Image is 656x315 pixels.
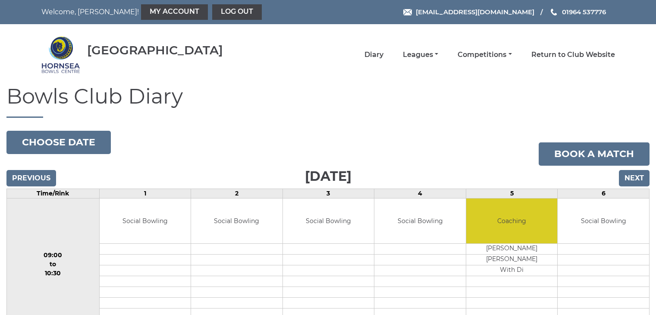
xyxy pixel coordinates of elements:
[100,198,191,244] td: Social Bowling
[403,7,534,17] a: Email [EMAIL_ADDRESS][DOMAIN_NAME]
[416,8,534,16] span: [EMAIL_ADDRESS][DOMAIN_NAME]
[403,9,412,16] img: Email
[283,198,374,244] td: Social Bowling
[141,4,208,20] a: My Account
[466,198,558,244] td: Coaching
[551,9,557,16] img: Phone us
[191,198,282,244] td: Social Bowling
[374,189,466,198] td: 4
[466,255,558,265] td: [PERSON_NAME]
[7,189,100,198] td: Time/Rink
[466,265,558,276] td: With Di
[558,189,650,198] td: 6
[403,50,438,60] a: Leagues
[458,50,512,60] a: Competitions
[282,189,374,198] td: 3
[99,189,191,198] td: 1
[41,35,80,74] img: Hornsea Bowls Centre
[619,170,650,186] input: Next
[6,85,650,118] h1: Bowls Club Diary
[212,4,262,20] a: Log out
[531,50,615,60] a: Return to Club Website
[539,142,650,166] a: Book a match
[41,4,273,20] nav: Welcome, [PERSON_NAME]!
[562,8,606,16] span: 01964 537776
[191,189,283,198] td: 2
[364,50,383,60] a: Diary
[549,7,606,17] a: Phone us 01964 537776
[466,189,558,198] td: 5
[466,244,558,255] td: [PERSON_NAME]
[374,198,466,244] td: Social Bowling
[558,198,649,244] td: Social Bowling
[6,170,56,186] input: Previous
[6,131,111,154] button: Choose date
[87,44,223,57] div: [GEOGRAPHIC_DATA]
